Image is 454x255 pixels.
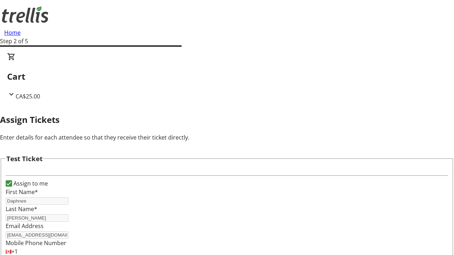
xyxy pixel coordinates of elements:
label: First Name* [6,188,38,196]
h2: Cart [7,70,447,83]
h3: Test Ticket [6,154,43,164]
label: Assign to me [12,179,48,188]
label: Last Name* [6,205,37,213]
label: Email Address [6,222,44,230]
span: CA$25.00 [16,92,40,100]
div: CartCA$25.00 [7,52,447,101]
label: Mobile Phone Number [6,239,66,247]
